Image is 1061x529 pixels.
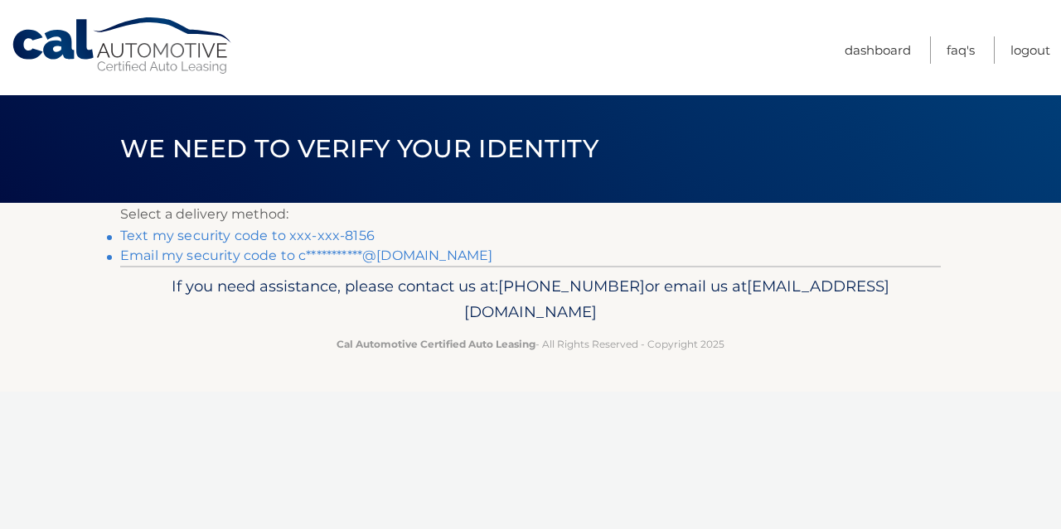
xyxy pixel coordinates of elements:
[131,335,930,353] p: - All Rights Reserved - Copyright 2025
[131,273,930,326] p: If you need assistance, please contact us at: or email us at
[120,203,941,226] p: Select a delivery method:
[947,36,975,64] a: FAQ's
[120,133,598,164] span: We need to verify your identity
[1010,36,1050,64] a: Logout
[845,36,911,64] a: Dashboard
[498,277,645,296] span: [PHONE_NUMBER]
[120,228,375,243] a: Text my security code to xxx-xxx-8156
[337,338,535,350] strong: Cal Automotive Certified Auto Leasing
[11,17,235,75] a: Cal Automotive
